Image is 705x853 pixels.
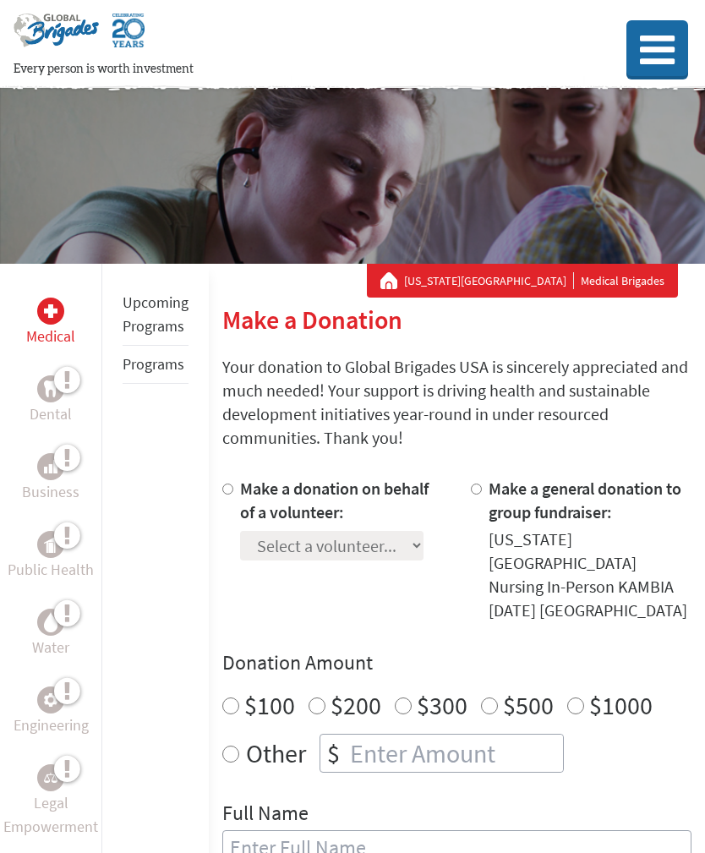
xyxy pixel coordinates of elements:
label: $1000 [589,689,653,721]
p: Engineering [14,714,89,737]
a: WaterWater [32,609,69,659]
a: Public HealthPublic Health [8,531,94,582]
h2: Make a Donation [222,304,691,335]
div: Engineering [37,686,64,714]
a: EngineeringEngineering [14,686,89,737]
p: Medical [26,325,75,348]
li: Upcoming Programs [123,284,189,346]
label: $500 [503,689,554,721]
p: Legal Empowerment [3,791,98,839]
img: Global Brigades Celebrating 20 Years [112,14,145,61]
a: BusinessBusiness [22,453,79,504]
label: Make a general donation to group fundraiser: [489,478,681,522]
p: Every person is worth investment [14,61,578,78]
label: Make a donation on behalf of a volunteer: [240,478,429,522]
a: Legal EmpowermentLegal Empowerment [3,764,98,839]
img: Public Health [44,536,57,553]
h4: Donation Amount [222,649,691,676]
img: Engineering [44,693,57,707]
img: Water [44,612,57,632]
p: Water [32,636,69,659]
div: [US_STATE][GEOGRAPHIC_DATA] Nursing In-Person KAMBIA [DATE] [GEOGRAPHIC_DATA] [489,528,692,622]
a: MedicalMedical [26,298,75,348]
div: Public Health [37,531,64,558]
label: $200 [331,689,381,721]
div: Business [37,453,64,480]
label: Full Name [222,800,309,830]
div: Medical Brigades [380,272,664,289]
input: Enter Amount [347,735,563,772]
p: Dental [30,402,72,426]
div: $ [320,735,347,772]
div: Legal Empowerment [37,764,64,791]
img: Medical [44,304,57,318]
p: Public Health [8,558,94,582]
a: Upcoming Programs [123,293,189,336]
img: Business [44,460,57,473]
div: Water [37,609,64,636]
a: Programs [123,354,184,374]
a: DentalDental [30,375,72,426]
p: Business [22,480,79,504]
div: Medical [37,298,64,325]
label: $300 [417,689,467,721]
label: $100 [244,689,295,721]
img: Legal Empowerment [44,773,57,783]
p: Your donation to Global Brigades USA is sincerely appreciated and much needed! Your support is dr... [222,355,691,450]
a: [US_STATE][GEOGRAPHIC_DATA] [404,272,574,289]
img: Dental [44,380,57,396]
label: Other [246,734,306,773]
li: Programs [123,346,189,384]
div: Dental [37,375,64,402]
img: Global Brigades Logo [14,14,99,61]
